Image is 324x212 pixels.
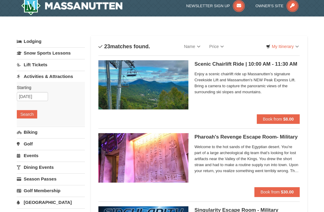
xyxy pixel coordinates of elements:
[98,133,188,182] img: 6619913-410-20a124c9.jpg
[257,114,300,124] button: Book from $8.00
[17,36,85,47] a: Lodging
[17,173,85,184] a: Season Passes
[205,40,229,52] a: Price
[17,110,37,118] button: Search
[254,187,300,197] button: Book from $30.00
[17,150,85,161] a: Events
[255,4,283,8] span: Owner's Site
[194,71,300,95] span: Enjoy a scenic chairlift ride up Massanutten’s signature Creekside Lift and Massanutten's NEW Pea...
[194,144,300,174] span: Welcome to the hot sands of the Egyptian desert. You're part of a large archeological dig team th...
[255,4,298,8] a: Owner's Site
[17,85,80,91] label: Starting
[98,43,150,49] h4: matches found.
[17,162,85,173] a: Dining Events
[17,197,85,208] a: [GEOGRAPHIC_DATA]
[263,117,282,121] span: Book from
[186,4,230,8] span: Newsletter Sign Up
[98,60,188,109] img: 24896431-1-a2e2611b.jpg
[283,117,294,121] strong: $8.00
[194,134,300,140] h5: Pharoah's Revenge Escape Room- Military
[262,42,303,51] a: My Itinerary
[17,71,85,82] a: Activities & Attractions
[17,59,85,70] a: Lift Tickets
[179,40,205,52] a: Name
[281,190,294,194] strong: $30.00
[17,47,85,58] a: Snow Sports Lessons
[186,4,245,8] a: Newsletter Sign Up
[17,138,85,149] a: Golf
[104,43,110,49] span: 23
[194,61,300,67] h5: Scenic Chairlift Ride | 10:00 AM - 11:30 AM
[260,190,280,194] span: Book from
[17,127,85,138] a: Biking
[17,185,85,196] a: Golf Membership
